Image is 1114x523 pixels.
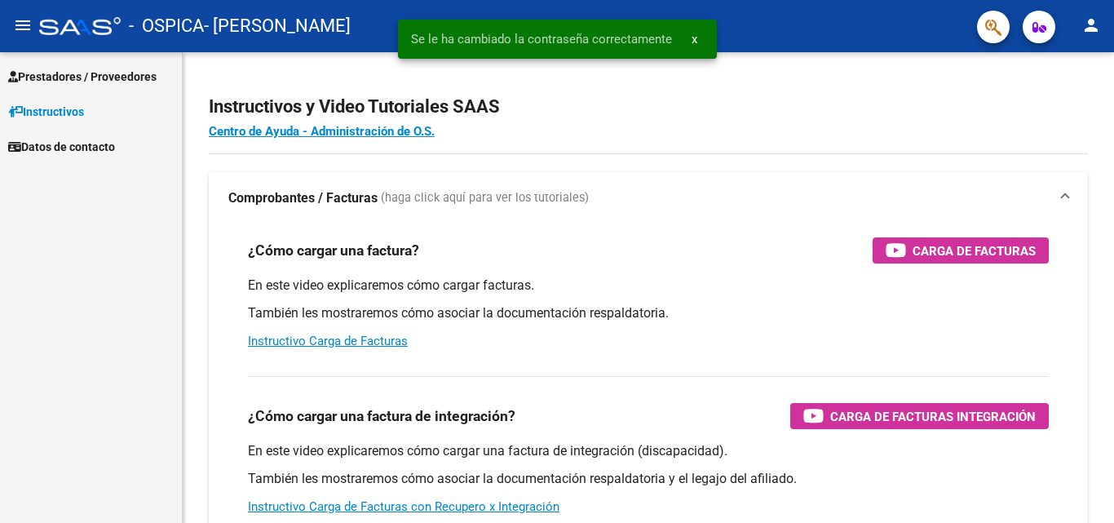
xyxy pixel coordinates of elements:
[209,124,435,139] a: Centro de Ayuda - Administración de O.S.
[204,8,351,44] span: - [PERSON_NAME]
[248,442,1049,460] p: En este video explicaremos cómo cargar una factura de integración (discapacidad).
[1081,16,1101,35] mat-icon: person
[913,241,1036,261] span: Carga de Facturas
[8,138,115,156] span: Datos de contacto
[1059,468,1098,507] iframe: Intercom live chat
[248,405,515,428] h3: ¿Cómo cargar una factura de integración?
[8,68,157,86] span: Prestadores / Proveedores
[248,304,1049,322] p: También les mostraremos cómo asociar la documentación respaldatoria.
[679,24,710,54] button: x
[248,470,1049,488] p: También les mostraremos cómo asociar la documentación respaldatoria y el legajo del afiliado.
[248,334,408,348] a: Instructivo Carga de Facturas
[411,31,672,47] span: Se le ha cambiado la contraseña correctamente
[692,32,697,47] span: x
[228,189,378,207] strong: Comprobantes / Facturas
[381,189,589,207] span: (haga click aquí para ver los tutoriales)
[13,16,33,35] mat-icon: menu
[873,237,1049,264] button: Carga de Facturas
[248,499,559,514] a: Instructivo Carga de Facturas con Recupero x Integración
[830,406,1036,427] span: Carga de Facturas Integración
[248,277,1049,295] p: En este video explicaremos cómo cargar facturas.
[8,103,84,121] span: Instructivos
[790,403,1049,429] button: Carga de Facturas Integración
[209,172,1088,224] mat-expansion-panel-header: Comprobantes / Facturas (haga click aquí para ver los tutoriales)
[209,91,1088,122] h2: Instructivos y Video Tutoriales SAAS
[248,239,419,262] h3: ¿Cómo cargar una factura?
[129,8,204,44] span: - OSPICA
